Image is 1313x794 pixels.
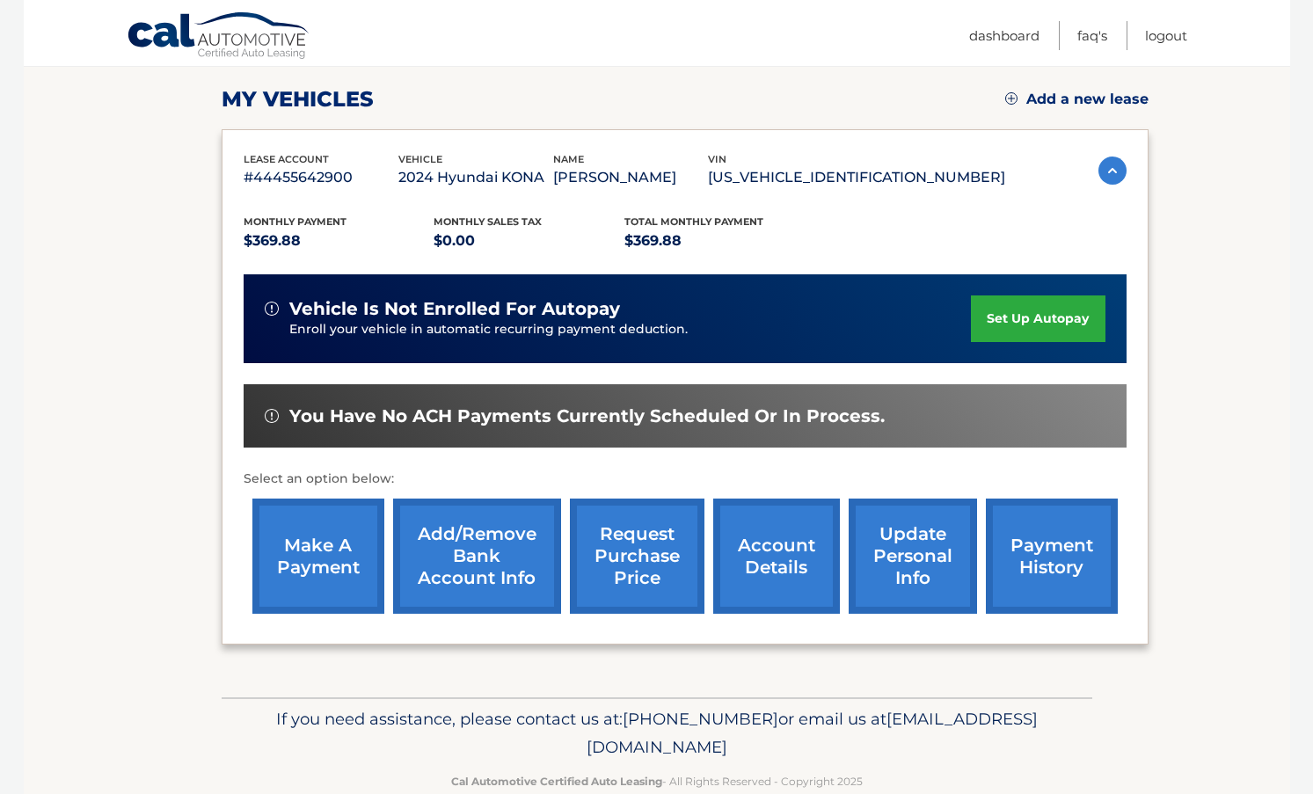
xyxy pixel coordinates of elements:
[289,405,885,427] span: You have no ACH payments currently scheduled or in process.
[398,153,442,165] span: vehicle
[969,21,1039,50] a: Dashboard
[398,165,553,190] p: 2024 Hyundai KONA
[434,229,624,253] p: $0.00
[587,709,1038,757] span: [EMAIL_ADDRESS][DOMAIN_NAME]
[244,469,1127,490] p: Select an option below:
[393,499,561,614] a: Add/Remove bank account info
[708,165,1005,190] p: [US_VEHICLE_IDENTIFICATION_NUMBER]
[1005,91,1149,108] a: Add a new lease
[244,165,398,190] p: #44455642900
[1077,21,1107,50] a: FAQ's
[244,215,346,228] span: Monthly Payment
[708,153,726,165] span: vin
[265,302,279,316] img: alert-white.svg
[222,86,374,113] h2: my vehicles
[252,499,384,614] a: make a payment
[1005,92,1018,105] img: add.svg
[265,409,279,423] img: alert-white.svg
[244,153,329,165] span: lease account
[986,499,1118,614] a: payment history
[553,153,584,165] span: name
[1098,157,1127,185] img: accordion-active.svg
[553,165,708,190] p: [PERSON_NAME]
[623,709,778,729] span: [PHONE_NUMBER]
[849,499,977,614] a: update personal info
[971,295,1105,342] a: set up autopay
[624,229,815,253] p: $369.88
[1145,21,1187,50] a: Logout
[244,229,434,253] p: $369.88
[289,320,972,339] p: Enroll your vehicle in automatic recurring payment deduction.
[624,215,763,228] span: Total Monthly Payment
[233,772,1081,790] p: - All Rights Reserved - Copyright 2025
[289,298,620,320] span: vehicle is not enrolled for autopay
[713,499,840,614] a: account details
[233,705,1081,761] p: If you need assistance, please contact us at: or email us at
[434,215,542,228] span: Monthly sales Tax
[451,775,662,788] strong: Cal Automotive Certified Auto Leasing
[127,11,311,62] a: Cal Automotive
[570,499,704,614] a: request purchase price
